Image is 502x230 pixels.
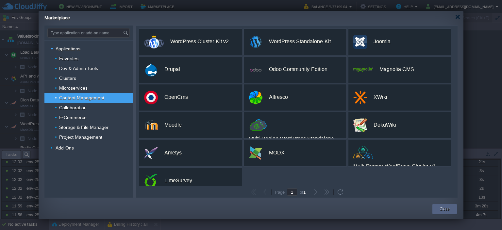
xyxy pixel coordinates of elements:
[353,67,373,72] img: view.png
[44,15,70,20] span: Marketplace
[144,91,158,104] img: opencms.png
[374,90,387,104] div: XWiki
[353,91,367,104] img: xwiki_logo.png
[170,35,229,48] div: WordPress Cluster Kit v2
[144,118,158,132] img: Moodle-logo.png
[297,189,308,195] div: of
[353,146,373,159] img: 82dark-back-01.svg
[164,62,180,76] div: Drupal
[55,145,75,151] a: Add-Ons
[303,190,306,195] span: 1
[59,75,77,81] a: Clusters
[59,85,89,91] a: Microservices
[164,146,182,160] div: Ametys
[273,190,287,194] div: Page
[374,118,396,132] div: DokuWiki
[144,174,158,188] img: limesurvey.png
[55,46,81,52] a: Applications
[249,35,262,49] img: wp-standalone.png
[249,132,334,146] div: Multi-Region WordPress Standalone
[249,91,262,104] img: view.png
[374,35,391,48] div: Joomla
[353,118,367,132] img: public.php
[144,63,158,77] img: Drupal.png
[249,146,262,160] img: modx.png
[59,95,105,101] a: Content Management
[353,35,367,49] img: joomla.png
[353,159,440,173] div: Multi-Region WordPress Cluster v1 (Alpha)
[379,62,414,76] div: Magnolia CMS
[269,62,327,76] div: Odoo Community Edition
[144,146,158,160] img: public.php
[59,134,103,140] a: Project Management
[144,35,164,48] img: wp-cluster-kit.svg
[269,90,288,104] div: Alfresco
[59,65,99,71] a: Dev & Admin Tools
[440,206,450,212] button: Close
[249,118,268,132] img: new-logo-multiregion-standalone.svg
[269,146,285,160] div: MODX
[164,118,182,132] div: Moodle
[164,174,192,187] div: LimeSurvey
[164,90,188,104] div: OpenCms
[59,115,88,120] a: E-Commerce
[269,35,331,48] div: WordPress Standalone Kit
[59,124,109,130] a: Storage & File Manager
[59,105,88,111] a: Collaboration
[249,63,262,77] img: odoo-logo.png
[59,56,79,62] a: Favorites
